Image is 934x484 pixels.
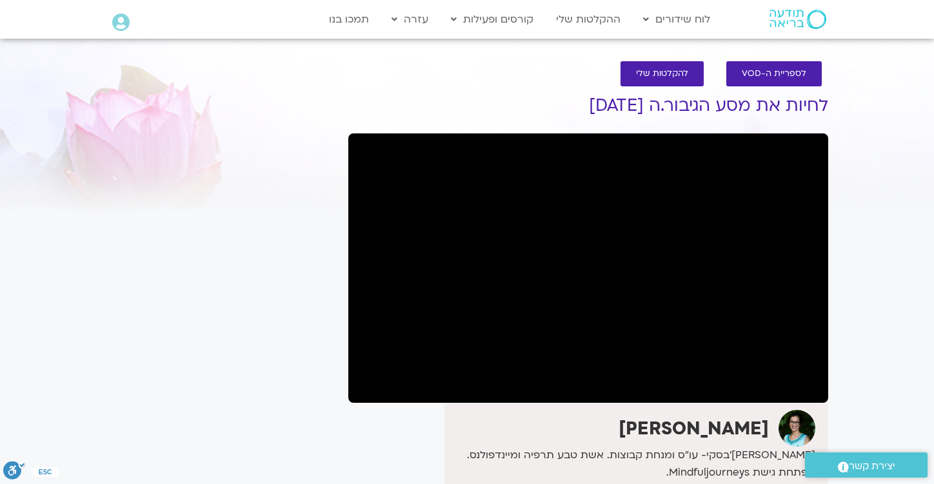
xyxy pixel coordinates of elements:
[770,10,826,29] img: תודעה בריאה
[636,69,688,79] span: להקלטות שלי
[805,452,928,478] a: יצירת קשר
[550,7,627,32] a: ההקלטות שלי
[348,133,828,403] iframe: לחיות את מסע הגיבור.ה עם תמר לינצבסקי - 16.9.25
[348,96,828,115] h1: לחיות את מסע הגיבור.ה [DATE]
[637,7,717,32] a: לוח שידורים
[742,69,806,79] span: לספריית ה-VOD
[619,416,769,441] strong: [PERSON_NAME]
[444,7,540,32] a: קורסים ופעילות
[849,458,895,475] span: יצירת קשר
[323,7,375,32] a: תמכו בנו
[779,410,815,447] img: תמר לינצבסקי
[621,61,704,86] a: להקלטות שלי
[726,61,822,86] a: לספריית ה-VOD
[385,7,435,32] a: עזרה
